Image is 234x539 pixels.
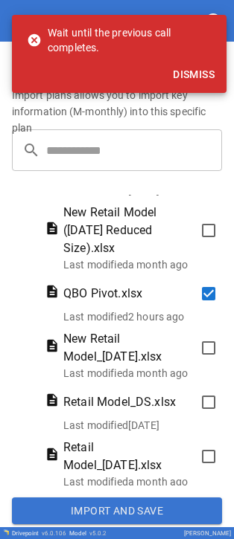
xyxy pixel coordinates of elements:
div: Wait until the previous call completes. [27,19,215,61]
p: Last modified a month ago [63,257,216,272]
span: New Retail Model ([DATE] Reduced Size).xlsx [63,204,193,257]
div: [PERSON_NAME] [184,530,231,537]
button: Import and Save [12,497,222,524]
button: Dismiss [167,61,221,88]
span: v 5.0.2 [89,530,107,537]
span: v 6.0.106 [42,530,66,537]
span: Retail Model_DS.xlsx [63,393,176,411]
span: QBO Pivot.xlsx [63,285,142,303]
p: Last modified 2 hours ago [63,309,216,324]
p: Last modified [DATE] [63,418,216,433]
div: Drivepoint [12,530,66,537]
span: Retail Model_[DATE].xlsx [63,439,193,474]
div: Model [69,530,107,537]
p: Last modified a month ago [63,474,216,489]
img: Drivepoint [3,529,9,535]
p: Last modified a month ago [63,366,216,381]
h6: Import plans allows you to import key information (M-monthly) into this specific plan [12,88,222,137]
span: New Retail Model_[DATE].xlsx [63,330,193,366]
span: search [22,141,40,159]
